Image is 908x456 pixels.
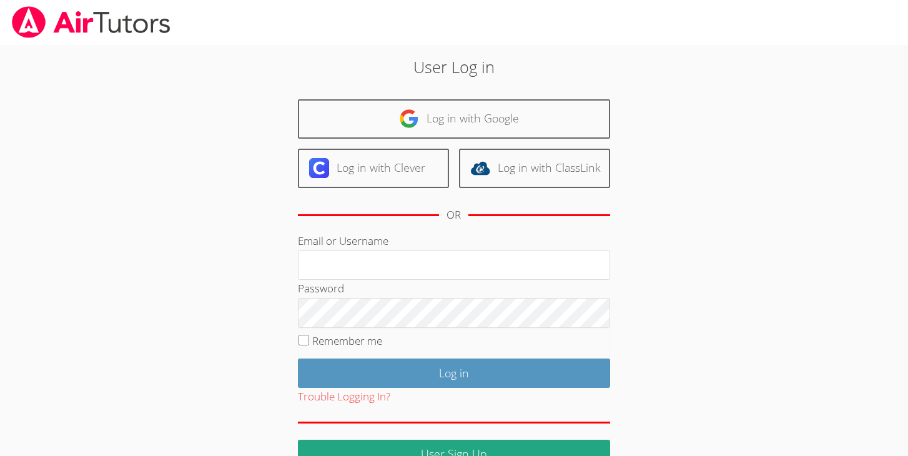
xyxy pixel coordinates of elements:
[309,158,329,178] img: clever-logo-6eab21bc6e7a338710f1a6ff85c0baf02591cd810cc4098c63d3a4b26e2feb20.svg
[470,158,490,178] img: classlink-logo-d6bb404cc1216ec64c9a2012d9dc4662098be43eaf13dc465df04b49fa7ab582.svg
[447,206,461,224] div: OR
[298,281,344,295] label: Password
[209,55,699,79] h2: User Log in
[459,149,610,188] a: Log in with ClassLink
[298,359,610,388] input: Log in
[11,6,172,38] img: airtutors_banner-c4298cdbf04f3fff15de1276eac7730deb9818008684d7c2e4769d2f7ddbe033.png
[298,388,390,406] button: Trouble Logging In?
[298,149,449,188] a: Log in with Clever
[298,234,388,248] label: Email or Username
[399,109,419,129] img: google-logo-50288ca7cdecda66e5e0955fdab243c47b7ad437acaf1139b6f446037453330a.svg
[298,99,610,139] a: Log in with Google
[312,334,382,348] label: Remember me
